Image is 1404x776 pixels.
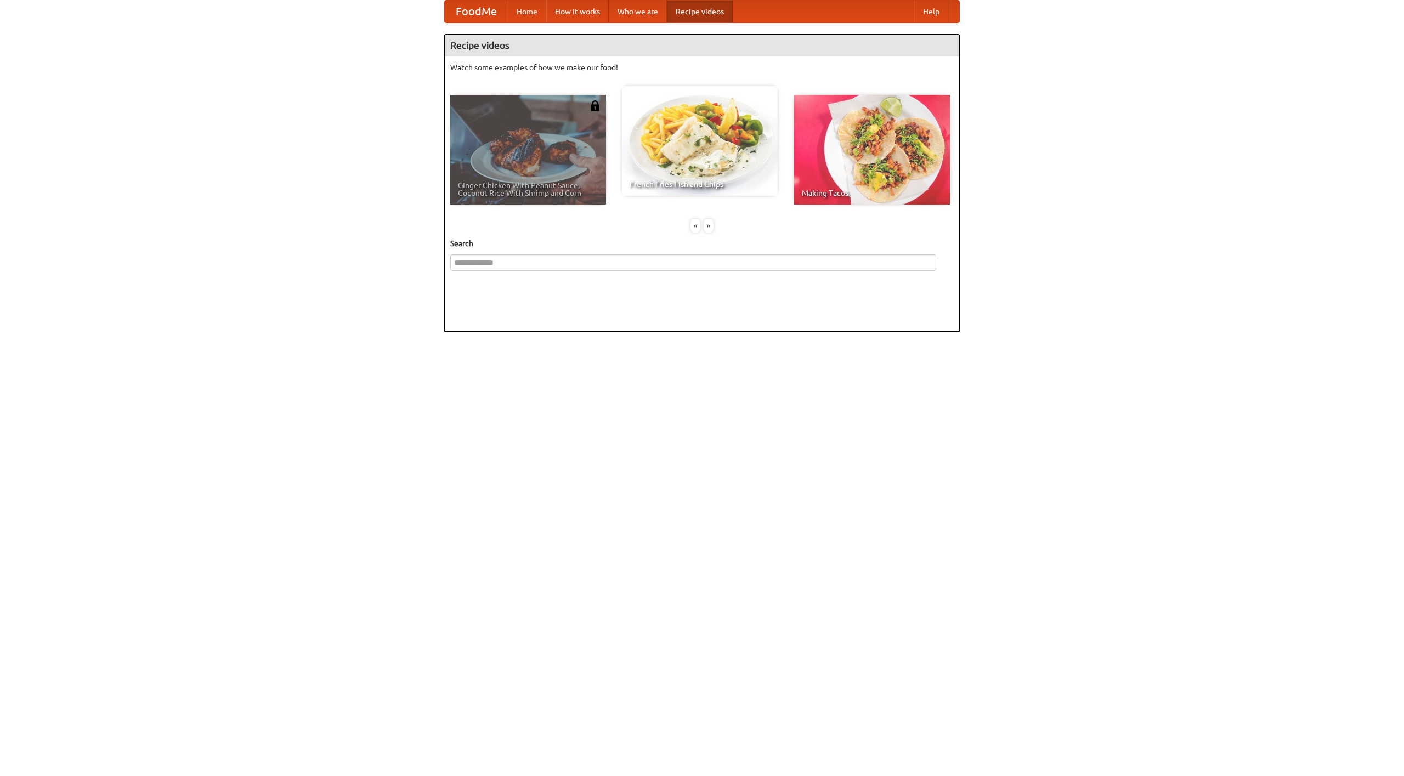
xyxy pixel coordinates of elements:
a: FoodMe [445,1,508,22]
h4: Recipe videos [445,35,959,56]
h5: Search [450,238,954,249]
a: French Fries Fish and Chips [622,86,778,196]
a: Home [508,1,546,22]
p: Watch some examples of how we make our food! [450,62,954,73]
span: French Fries Fish and Chips [630,180,770,188]
img: 483408.png [590,100,601,111]
a: How it works [546,1,609,22]
a: Help [914,1,948,22]
a: Who we are [609,1,667,22]
div: » [704,219,714,233]
div: « [690,219,700,233]
span: Making Tacos [802,189,942,197]
a: Recipe videos [667,1,733,22]
a: Making Tacos [794,95,950,205]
